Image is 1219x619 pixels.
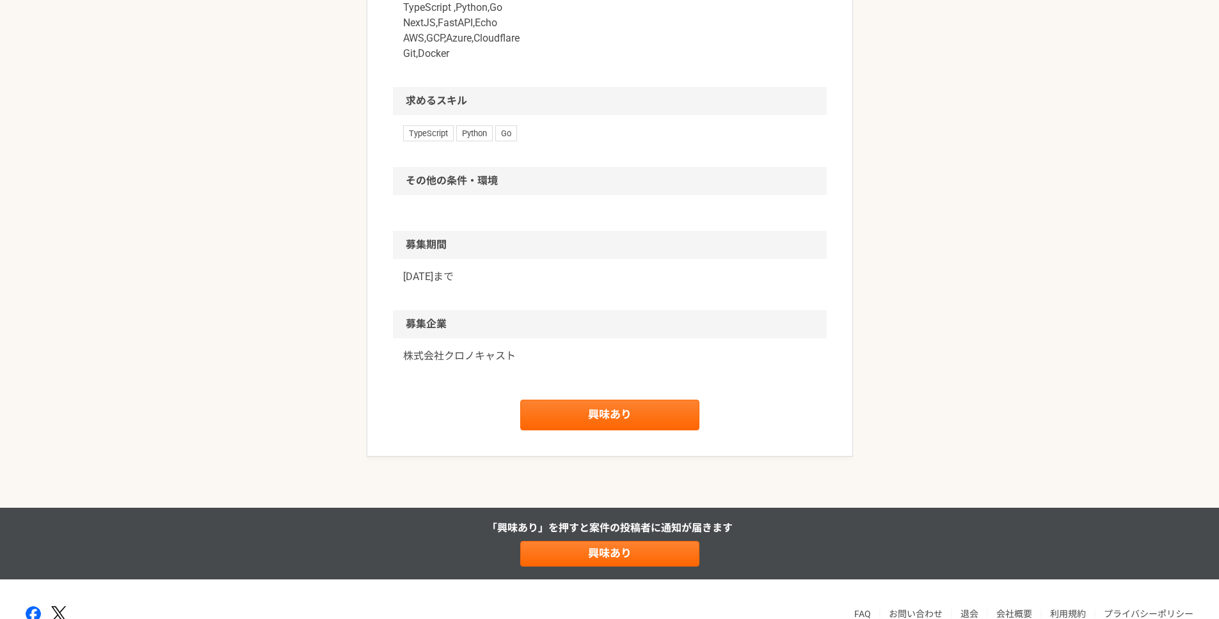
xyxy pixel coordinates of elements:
[456,125,493,141] span: Python
[1050,609,1086,619] a: 利用規約
[403,349,817,364] a: 株式会社クロノキャスト
[520,400,699,430] a: 興味あり
[889,609,943,619] a: お問い合わせ
[393,87,827,115] h2: 求めるスキル
[495,125,517,141] span: Go
[393,310,827,338] h2: 募集企業
[960,609,978,619] a: 退会
[487,521,733,536] p: 「興味あり」を押すと 案件の投稿者に通知が届きます
[393,231,827,259] h2: 募集期間
[520,541,699,567] a: 興味あり
[854,609,871,619] a: FAQ
[1104,609,1193,619] a: プライバシーポリシー
[403,269,817,285] p: [DATE]まで
[996,609,1032,619] a: 会社概要
[393,167,827,195] h2: その他の条件・環境
[403,125,454,141] span: TypeScript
